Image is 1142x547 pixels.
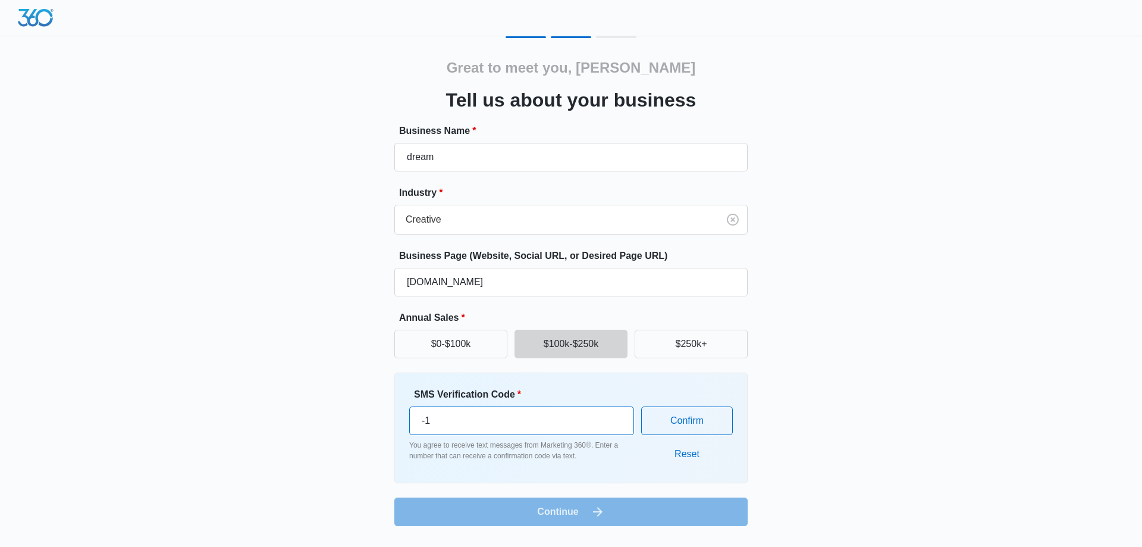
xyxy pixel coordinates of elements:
[635,330,748,358] button: $250k+
[399,186,752,200] label: Industry
[399,311,752,325] label: Annual Sales
[394,330,507,358] button: $0-$100k
[446,86,697,114] h3: Tell us about your business
[394,268,748,296] input: e.g. janesplumbing.com
[409,407,634,435] input: Enter verification code
[663,440,711,468] button: Reset
[399,124,752,138] label: Business Name
[414,387,639,402] label: SMS Verification Code
[399,249,752,263] label: Business Page (Website, Social URL, or Desired Page URL)
[447,57,696,79] h2: Great to meet you, [PERSON_NAME]
[394,143,748,171] input: e.g. Jane's Plumbing
[641,407,733,435] button: Confirm
[514,330,628,358] button: $100k-$250k
[409,440,634,461] p: You agree to receive text messages from Marketing 360®. Enter a number that can receive a confirm...
[723,210,742,229] button: Clear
